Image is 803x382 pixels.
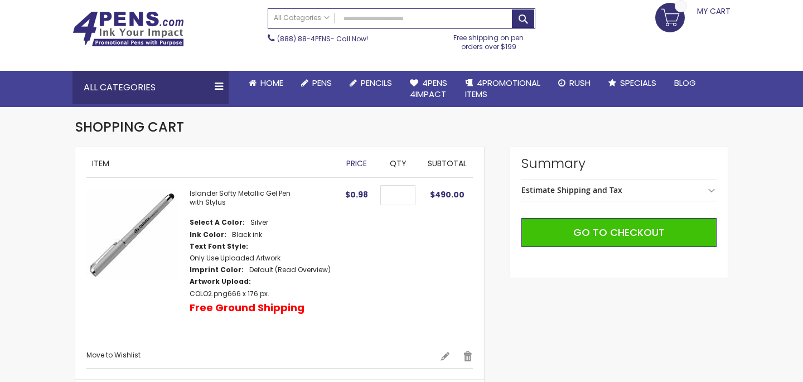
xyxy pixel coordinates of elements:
span: Go to Checkout [573,225,665,239]
span: All Categories [274,13,330,22]
dd: Default (Read Overview) [249,265,331,274]
a: (888) 88-4PENS [277,34,331,43]
a: 4PROMOTIONALITEMS [456,71,549,107]
a: Specials [599,71,665,95]
a: Islander Softy Metallic Gel Pen with Stylus [190,188,291,207]
div: Free shipping on pen orders over $199 [442,29,536,51]
img: Islander Softy Metallic Gel Pen with Stylus-Silver [86,189,178,281]
button: Go to Checkout [521,218,717,247]
span: Home [260,77,283,89]
span: Blog [674,77,696,89]
a: Home [240,71,292,95]
span: Pencils [361,77,392,89]
dt: Imprint Color [190,265,244,274]
a: COLO2.png [190,289,228,298]
span: Pens [312,77,332,89]
a: Islander Softy Metallic Gel Pen with Stylus-Silver [86,189,190,340]
span: Rush [569,77,591,89]
dd: Silver [250,218,268,227]
a: Pens [292,71,341,95]
span: $490.00 [430,189,465,200]
a: Move to Wishlist [86,350,141,360]
span: 4Pens 4impact [410,77,447,100]
div: All Categories [72,71,229,104]
a: Blog [665,71,705,95]
span: Item [92,158,109,169]
strong: Estimate Shipping and Tax [521,185,622,195]
a: Pencils [341,71,401,95]
dd: 666 x 176 px. [190,289,269,298]
dt: Text Font Style [190,242,248,251]
dt: Ink Color [190,230,226,239]
p: Free Ground Shipping [190,301,304,315]
span: 4PROMOTIONAL ITEMS [465,77,540,100]
dd: Only Use Uploaded Artwork [190,254,280,263]
span: Specials [620,77,656,89]
a: 4Pens4impact [401,71,456,107]
a: All Categories [268,9,335,27]
dt: Select A Color [190,218,245,227]
dd: Black ink [232,230,262,239]
span: Shopping Cart [75,118,184,136]
span: $0.98 [345,189,368,200]
strong: Summary [521,154,717,172]
span: Price [346,158,367,169]
dt: Artwork Upload [190,277,251,286]
img: 4Pens Custom Pens and Promotional Products [72,11,184,47]
span: Qty [390,158,407,169]
span: Subtotal [428,158,467,169]
span: - Call Now! [277,34,368,43]
a: Rush [549,71,599,95]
